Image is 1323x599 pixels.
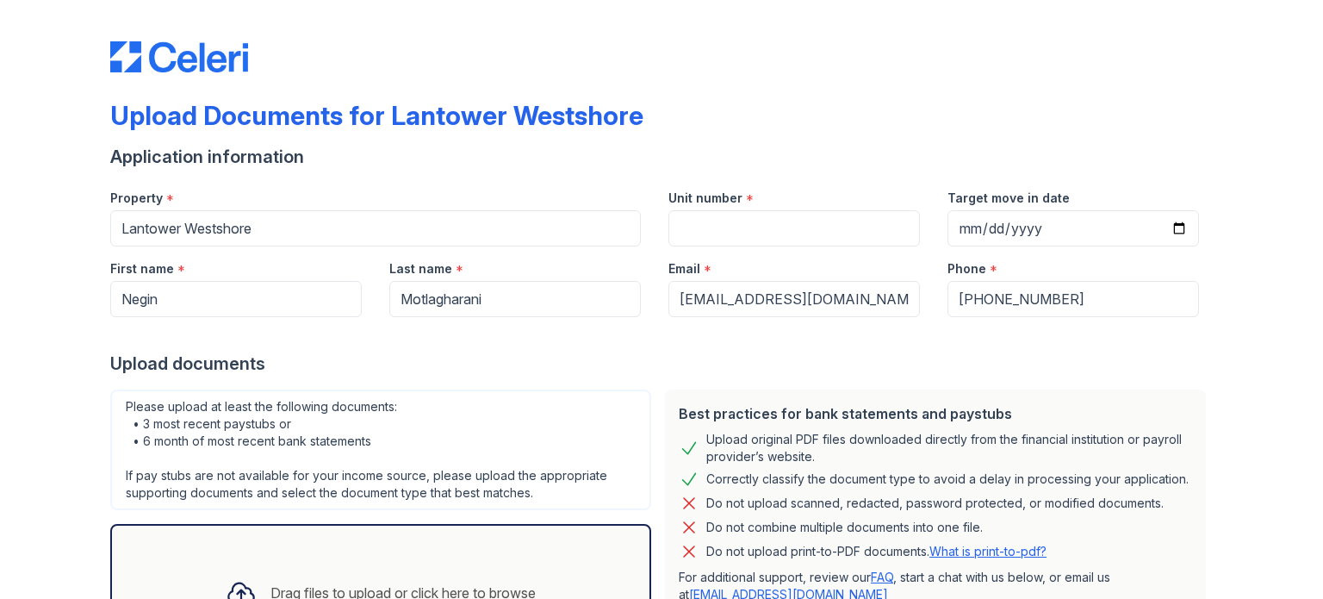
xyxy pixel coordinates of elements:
[706,469,1189,490] div: Correctly classify the document type to avoid a delay in processing your application.
[929,544,1047,558] a: What is print-to-pdf?
[871,570,893,584] a: FAQ
[110,145,1213,169] div: Application information
[110,352,1213,376] div: Upload documents
[668,260,700,278] label: Email
[947,190,1070,207] label: Target move in date
[110,390,651,510] div: Please upload at least the following documents: • 3 most recent paystubs or • 6 month of most rec...
[110,100,643,131] div: Upload Documents for Lantower Westshore
[706,543,1047,560] p: Do not upload print-to-PDF documents.
[110,41,248,72] img: CE_Logo_Blue-a8612792a0a2168367f1c8372b55b34899dd931a85d93a1a3d3e32e68fde9ad4.png
[668,190,742,207] label: Unit number
[110,260,174,278] label: First name
[706,493,1164,514] div: Do not upload scanned, redacted, password protected, or modified documents.
[706,431,1192,465] div: Upload original PDF files downloaded directly from the financial institution or payroll provider’...
[947,260,986,278] label: Phone
[389,260,452,278] label: Last name
[679,403,1192,424] div: Best practices for bank statements and paystubs
[110,190,163,207] label: Property
[1251,530,1306,582] iframe: chat widget
[706,517,983,538] div: Do not combine multiple documents into one file.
